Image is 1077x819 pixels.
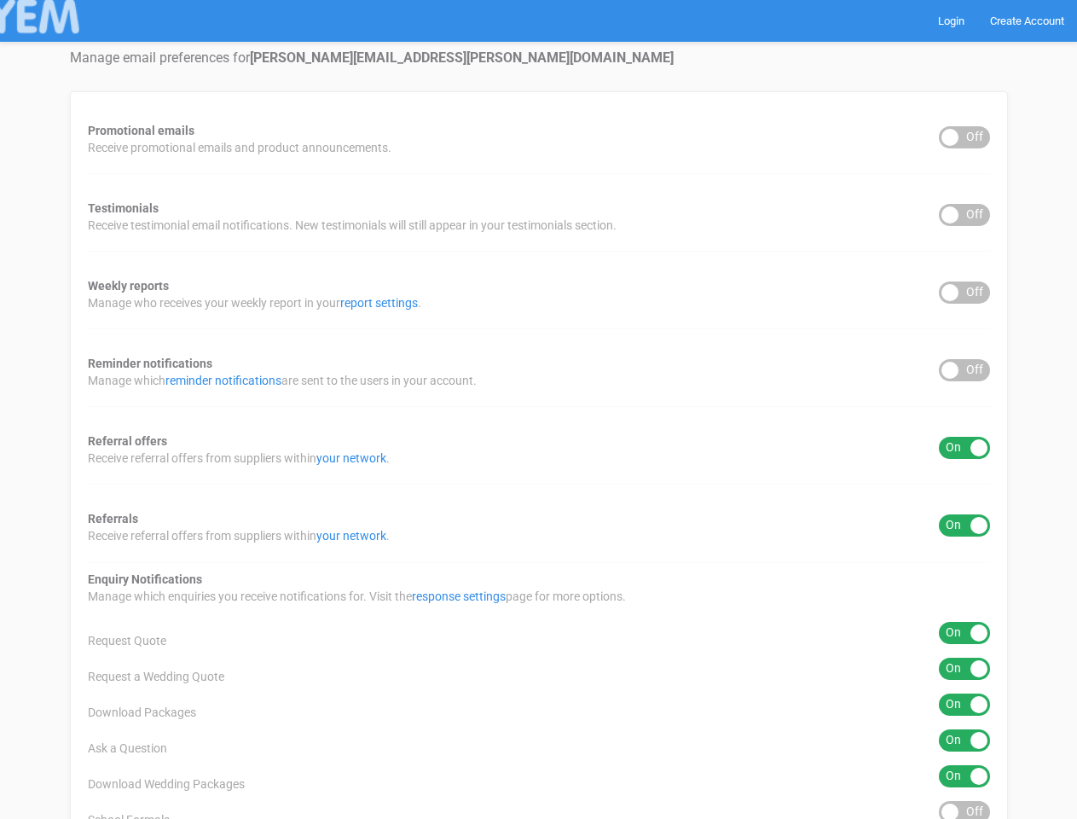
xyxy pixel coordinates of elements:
[88,632,166,649] span: Request Quote
[88,294,421,311] span: Manage who receives your weekly report in your .
[88,139,391,156] span: Receive promotional emails and product announcements.
[70,50,1008,66] h4: Manage email preferences for
[316,451,386,465] a: your network
[88,527,390,544] span: Receive referral offers from suppliers within .
[88,217,617,234] span: Receive testimonial email notifications. New testimonials will still appear in your testimonials ...
[88,775,245,793] span: Download Wedding Packages
[88,372,477,389] span: Manage which are sent to the users in your account.
[88,279,169,293] strong: Weekly reports
[250,49,674,66] strong: [PERSON_NAME][EMAIL_ADDRESS][PERSON_NAME][DOMAIN_NAME]
[88,740,167,757] span: Ask a Question
[88,450,390,467] span: Receive referral offers from suppliers within .
[88,357,212,370] strong: Reminder notifications
[412,590,506,603] a: response settings
[88,704,196,721] span: Download Packages
[88,512,138,526] strong: Referrals
[316,529,386,543] a: your network
[88,124,194,137] strong: Promotional emails
[88,434,167,448] strong: Referral offers
[340,296,418,310] a: report settings
[88,588,626,605] span: Manage which enquiries you receive notifications for. Visit the page for more options.
[88,572,202,586] strong: Enquiry Notifications
[88,668,224,685] span: Request a Wedding Quote
[88,201,159,215] strong: Testimonials
[165,374,281,387] a: reminder notifications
